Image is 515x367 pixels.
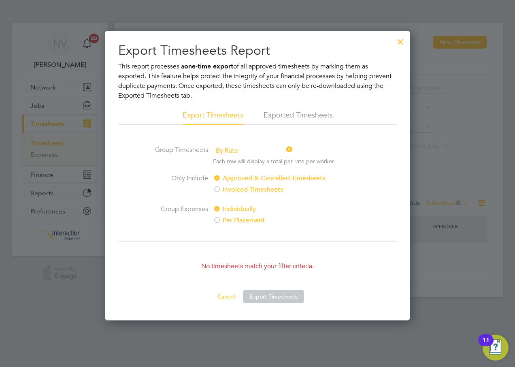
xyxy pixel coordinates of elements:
[213,204,349,214] label: Individually
[213,185,349,194] label: Invoiced Timesheets
[264,110,333,125] li: Exported Timesheets
[213,216,349,225] label: Per Placement
[147,204,208,225] label: Group Expenses
[483,335,509,361] button: Open Resource Center, 11 new notifications
[147,173,208,194] label: Only Include
[147,145,208,164] label: Group Timesheets
[243,290,304,303] button: Export Timesheets
[118,261,397,271] p: No timesheets match your filter criteria.
[211,290,241,303] button: Cancel
[183,110,243,125] li: Export Timesheets
[213,157,334,165] p: Each row will display a total per rate per worker
[184,62,233,70] b: one-time export
[118,42,397,59] h2: Export Timesheets Report
[213,145,293,157] span: By Rate
[482,340,489,351] div: 11
[118,62,397,100] p: This report processes a of all approved timesheets by marking them as exported. This feature help...
[213,173,349,183] label: Approved & Cancelled Timesheets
